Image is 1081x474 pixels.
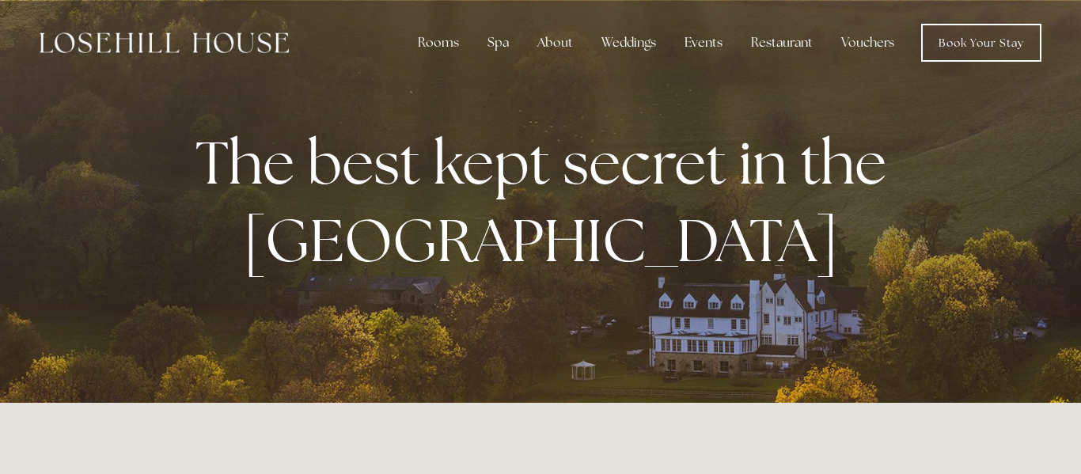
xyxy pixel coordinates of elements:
[525,27,586,59] div: About
[195,123,899,279] strong: The best kept secret in the [GEOGRAPHIC_DATA]
[829,27,907,59] a: Vouchers
[405,27,472,59] div: Rooms
[589,27,669,59] div: Weddings
[40,32,289,53] img: Losehill House
[921,24,1041,62] a: Book Your Stay
[672,27,735,59] div: Events
[738,27,825,59] div: Restaurant
[475,27,522,59] div: Spa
